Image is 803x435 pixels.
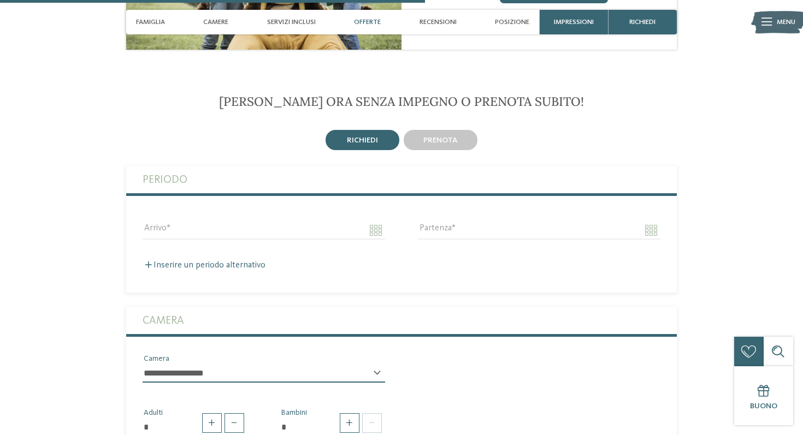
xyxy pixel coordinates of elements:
[734,366,793,425] a: Buono
[267,18,316,26] span: Servizi inclusi
[143,166,661,193] label: Periodo
[750,402,777,410] span: Buono
[354,18,381,26] span: Offerte
[143,307,661,334] label: Camera
[495,18,529,26] span: Posizione
[554,18,594,26] span: Impressioni
[219,93,584,109] span: [PERSON_NAME] ora senza impegno o prenota subito!
[420,18,457,26] span: Recensioni
[423,136,457,144] span: prenota
[347,136,378,144] span: richiedi
[136,18,165,26] span: Famiglia
[203,18,228,26] span: Camere
[143,261,265,270] label: Inserire un periodo alternativo
[629,18,656,26] span: richiedi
